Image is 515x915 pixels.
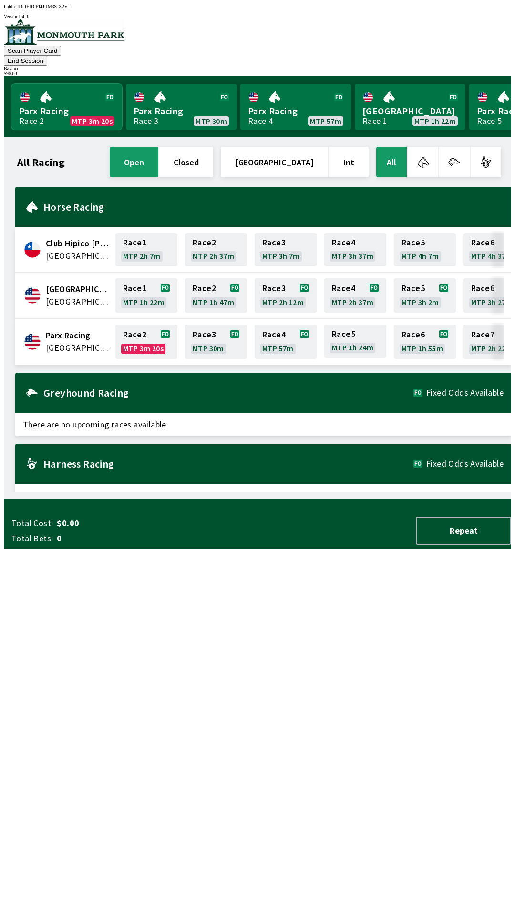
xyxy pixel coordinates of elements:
[46,295,110,308] span: United States
[193,239,216,246] span: Race 2
[4,66,511,71] div: Balance
[332,239,355,246] span: Race 4
[115,325,177,359] a: Race2MTP 3m 20s
[324,233,386,266] a: Race4MTP 3h 37m
[57,518,207,529] span: $0.00
[123,252,161,260] span: MTP 2h 7m
[123,285,146,292] span: Race 1
[355,84,465,130] a: [GEOGRAPHIC_DATA]Race 1MTP 1h 22m
[426,389,504,396] span: Fixed Odds Available
[255,278,317,313] a: Race3MTP 2h 12m
[402,285,425,292] span: Race 5
[185,278,247,313] a: Race2MTP 1h 47m
[193,252,234,260] span: MTP 2h 37m
[17,158,65,166] h1: All Racing
[43,460,413,468] h2: Harness Racing
[262,239,286,246] span: Race 3
[11,533,53,544] span: Total Bets:
[255,233,317,266] a: Race3MTP 3h 7m
[123,331,146,338] span: Race 2
[262,298,304,306] span: MTP 2h 12m
[15,413,511,436] span: There are no upcoming races available.
[46,250,110,262] span: Chile
[416,517,511,545] button: Repeat
[248,105,343,117] span: Parx Racing
[4,71,511,76] div: $ 90.00
[159,147,213,177] button: closed
[11,518,53,529] span: Total Cost:
[262,252,300,260] span: MTP 3h 7m
[362,105,458,117] span: [GEOGRAPHIC_DATA]
[193,345,224,352] span: MTP 30m
[185,325,247,359] a: Race3MTP 30m
[196,117,227,125] span: MTP 30m
[46,329,110,342] span: Parx Racing
[46,342,110,354] span: United States
[193,298,234,306] span: MTP 1h 47m
[471,331,494,338] span: Race 7
[255,325,317,359] a: Race4MTP 57m
[402,345,443,352] span: MTP 1h 55m
[4,56,47,66] button: End Session
[262,285,286,292] span: Race 3
[57,533,207,544] span: 0
[477,117,502,125] div: Race 5
[134,117,158,125] div: Race 3
[43,389,413,396] h2: Greyhound Racing
[123,345,164,352] span: MTP 3m 20s
[46,237,110,250] span: Club Hipico Concepcion
[123,239,146,246] span: Race 1
[248,117,273,125] div: Race 4
[240,84,351,130] a: Parx RacingRace 4MTP 57m
[185,233,247,266] a: Race2MTP 2h 37m
[134,105,229,117] span: Parx Racing
[471,239,494,246] span: Race 6
[332,252,373,260] span: MTP 3h 37m
[115,233,177,266] a: Race1MTP 2h 7m
[262,331,286,338] span: Race 4
[324,278,386,313] a: Race4MTP 2h 37m
[332,298,373,306] span: MTP 2h 37m
[46,283,110,295] span: Fairmount Park
[402,331,425,338] span: Race 6
[414,117,456,125] span: MTP 1h 22m
[332,344,373,351] span: MTP 1h 24m
[193,285,216,292] span: Race 2
[362,117,387,125] div: Race 1
[115,278,177,313] a: Race1MTP 1h 22m
[332,285,355,292] span: Race 4
[25,4,70,9] span: IEID-FI4J-IM3S-X2VJ
[4,14,511,19] div: Version 1.4.0
[471,285,494,292] span: Race 6
[394,233,456,266] a: Race5MTP 4h 7m
[376,147,407,177] button: All
[310,117,341,125] span: MTP 57m
[324,325,386,359] a: Race5MTP 1h 24m
[394,278,456,313] a: Race5MTP 3h 2m
[43,203,504,211] h2: Horse Racing
[221,147,328,177] button: [GEOGRAPHIC_DATA]
[11,84,122,130] a: Parx RacingRace 2MTP 3m 20s
[262,345,294,352] span: MTP 57m
[471,252,513,260] span: MTP 4h 37m
[4,46,61,56] button: Scan Player Card
[402,298,439,306] span: MTP 3h 2m
[402,239,425,246] span: Race 5
[110,147,158,177] button: open
[15,484,511,507] span: There are no upcoming races available.
[193,331,216,338] span: Race 3
[402,252,439,260] span: MTP 4h 7m
[426,460,504,468] span: Fixed Odds Available
[123,298,165,306] span: MTP 1h 22m
[424,525,503,536] span: Repeat
[4,4,511,9] div: Public ID:
[394,325,456,359] a: Race6MTP 1h 55m
[471,298,513,306] span: MTP 3h 27m
[126,84,237,130] a: Parx RacingRace 3MTP 30m
[4,19,124,45] img: venue logo
[332,330,355,338] span: Race 5
[329,147,369,177] button: Int
[471,345,513,352] span: MTP 2h 22m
